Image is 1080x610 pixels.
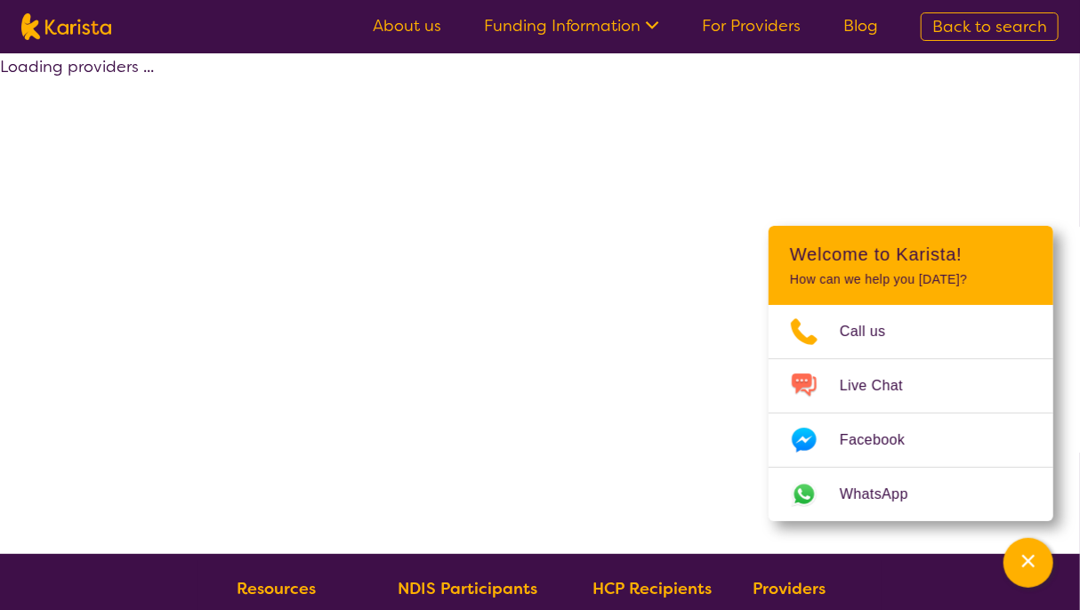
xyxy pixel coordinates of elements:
span: Facebook [840,427,926,453]
a: About us [373,15,441,36]
button: Channel Menu [1003,538,1053,588]
a: Web link opens in a new tab. [769,468,1053,521]
b: NDIS Participants [398,578,537,599]
h2: Welcome to Karista! [790,244,1032,265]
a: For Providers [702,15,801,36]
b: Providers [754,578,826,599]
span: Back to search [932,16,1047,37]
img: Karista logo [21,13,111,40]
span: WhatsApp [840,481,930,508]
p: How can we help you [DATE]? [790,272,1032,287]
span: Live Chat [840,373,924,399]
a: Back to search [921,12,1059,41]
b: HCP Recipients [592,578,712,599]
b: Resources [237,578,316,599]
span: Call us [840,318,907,345]
div: Channel Menu [769,226,1053,521]
a: Blog [843,15,878,36]
ul: Choose channel [769,305,1053,521]
a: Funding Information [484,15,659,36]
